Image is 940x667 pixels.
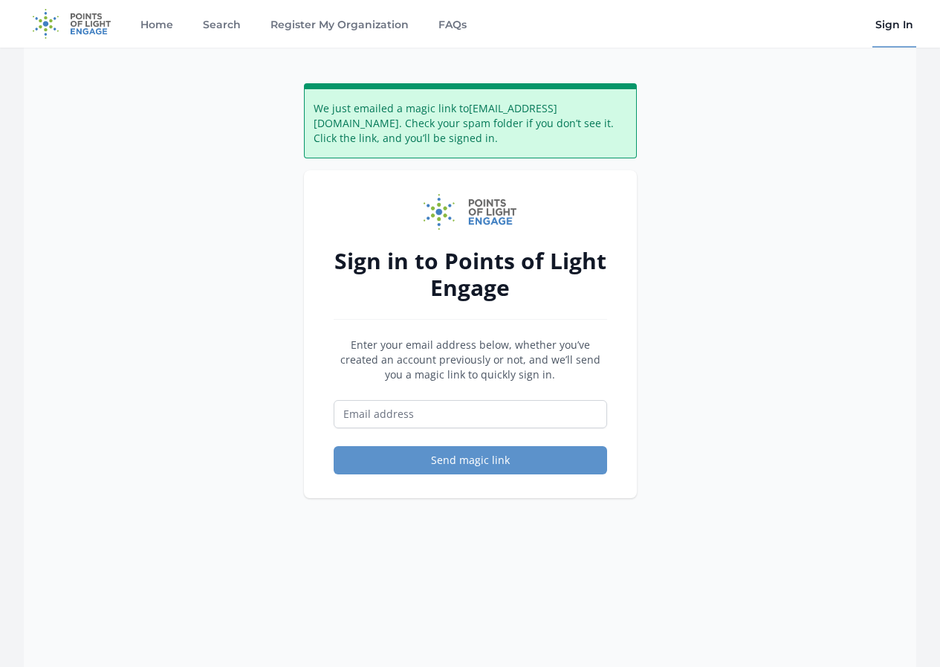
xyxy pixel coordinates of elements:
[304,83,637,158] div: We just emailed a magic link to [EMAIL_ADDRESS][DOMAIN_NAME] . Check your spam folder if you don’...
[424,194,517,230] img: Points of Light Engage logo
[334,248,607,301] h2: Sign in to Points of Light Engage
[334,338,607,382] p: Enter your email address below, whether you’ve created an account previously or not, and we’ll se...
[334,400,607,428] input: Email address
[334,446,607,474] button: Send magic link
